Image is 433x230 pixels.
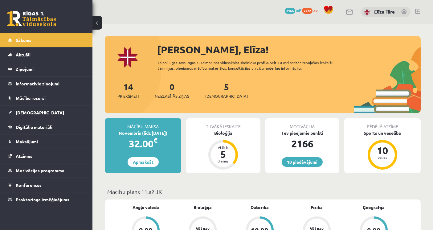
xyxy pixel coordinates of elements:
div: dienas [214,159,232,163]
span: Mācību resursi [16,95,46,101]
div: Motivācija [265,118,339,130]
a: Bioloģija Atlicis 5 dienas [186,130,260,170]
a: 10 piedāvājumi [282,157,323,167]
img: Elīza Tāre [364,9,370,15]
span: Atzīmes [16,153,32,159]
legend: Maksājumi [16,134,85,149]
span: Digitālie materiāli [16,124,52,130]
span: Proktoringa izmēģinājums [16,197,69,202]
legend: Ziņojumi [16,62,85,76]
div: 10 [373,146,392,155]
a: Sākums [8,33,85,47]
div: 32.00 [105,136,181,151]
a: 0Neizlasītās ziņas [155,81,189,99]
a: [DEMOGRAPHIC_DATA] [8,105,85,120]
span: Priekšmeti [117,93,139,99]
span: Neizlasītās ziņas [155,93,189,99]
legend: Informatīvie ziņojumi [16,76,85,91]
span: € [153,136,157,145]
div: Sports un veselība [344,130,421,136]
span: xp [313,8,317,13]
div: Mācību maksa [105,118,181,130]
a: Atzīmes [8,149,85,163]
p: Mācību plāns 11.a2 JK [107,187,418,196]
span: Sākums [16,37,31,43]
div: Atlicis [214,146,232,149]
a: Motivācijas programma [8,163,85,178]
a: 2222 xp [302,8,321,13]
div: Laipni lūgts savā Rīgas 1. Tālmācības vidusskolas skolnieka profilā. Šeit Tu vari redzēt tuvojošo... [158,60,347,71]
a: Konferences [8,178,85,192]
a: Datorika [251,204,269,211]
a: Ziņojumi [8,62,85,76]
a: Aktuāli [8,47,85,62]
span: 2222 [302,8,312,14]
a: Elīza Tāre [374,9,395,15]
div: 5 [214,149,232,159]
div: Bioloģija [186,130,260,136]
span: [DEMOGRAPHIC_DATA] [205,93,248,99]
div: balles [373,155,392,159]
span: Aktuāli [16,52,31,57]
div: [PERSON_NAME], Elīza! [157,42,421,57]
a: 5[DEMOGRAPHIC_DATA] [205,81,248,99]
a: Proktoringa izmēģinājums [8,192,85,207]
a: 2166 mP [285,8,301,13]
span: Konferences [16,182,42,188]
a: Angļu valoda [133,204,159,211]
span: mP [296,8,301,13]
a: Maksājumi [8,134,85,149]
a: Informatīvie ziņojumi [8,76,85,91]
a: Bioloģija [194,204,212,211]
a: Digitālie materiāli [8,120,85,134]
div: Tev pieejamie punkti [265,130,339,136]
div: Novembris (līdz [DATE]) [105,130,181,136]
div: Pēdējā atzīme [344,118,421,130]
a: Ģeogrāfija [363,204,385,211]
a: Apmaksāt [128,157,159,167]
a: Mācību resursi [8,91,85,105]
span: Motivācijas programma [16,168,64,173]
span: [DEMOGRAPHIC_DATA] [16,110,64,115]
span: 2166 [285,8,295,14]
div: Tuvākā ieskaite [186,118,260,130]
a: Sports un veselība 10 balles [344,130,421,170]
a: 14Priekšmeti [117,81,139,99]
div: 2166 [265,136,339,151]
a: Fizika [311,204,323,211]
a: Rīgas 1. Tālmācības vidusskola [7,11,56,26]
